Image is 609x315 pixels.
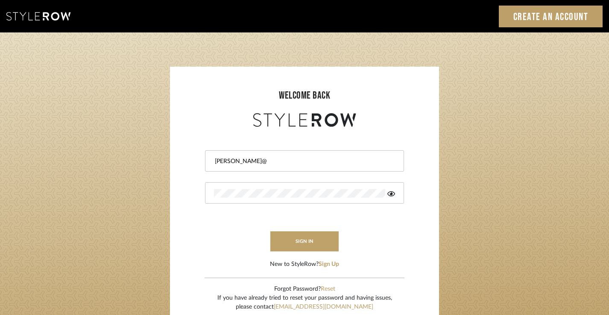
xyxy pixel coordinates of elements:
div: New to StyleRow? [270,260,339,269]
a: Create an Account [499,6,603,27]
div: welcome back [179,88,430,103]
a: [EMAIL_ADDRESS][DOMAIN_NAME] [274,304,373,310]
input: Email Address [214,157,393,166]
button: Reset [321,285,335,294]
div: If you have already tried to reset your password and having issues, please contact [217,294,392,312]
button: Sign Up [319,260,339,269]
button: sign in [270,231,339,251]
div: Forgot Password? [217,285,392,294]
